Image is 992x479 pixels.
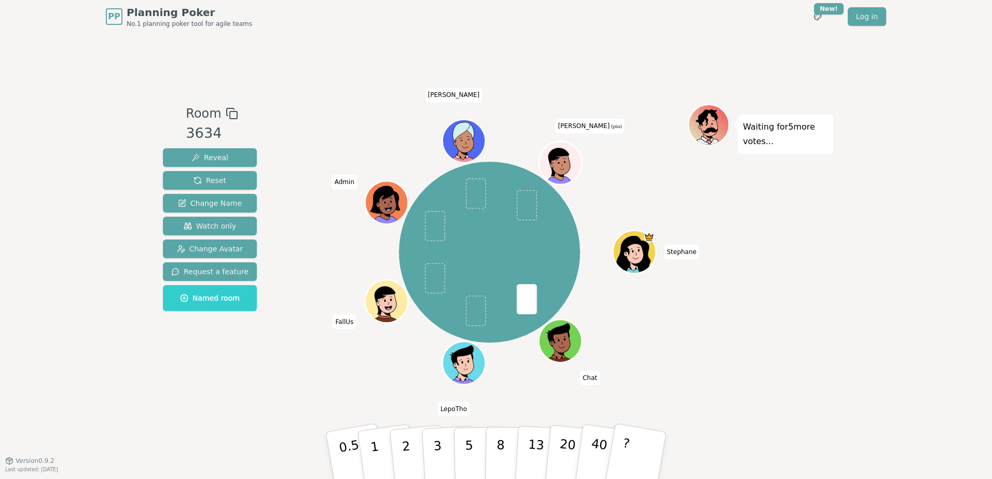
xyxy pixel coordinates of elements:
div: 3634 [186,123,238,144]
span: Last updated: [DATE] [5,467,58,472]
span: Reveal [191,152,228,163]
button: Watch only [163,217,257,235]
button: Reset [163,171,257,190]
span: Watch only [184,221,237,231]
span: (you) [610,125,622,130]
span: Click to change your name [425,88,483,103]
button: Request a feature [163,262,257,281]
span: Change Avatar [177,244,243,254]
span: Click to change your name [332,175,357,190]
button: Reveal [163,148,257,167]
span: No.1 planning poker tool for agile teams [127,20,252,28]
a: Log in [848,7,886,26]
span: Version 0.9.2 [16,457,54,465]
span: Reset [194,175,226,186]
span: Request a feature [171,266,249,277]
button: Change Name [163,194,257,213]
a: PPPlanning PokerNo.1 planning poker tool for agile teams [106,5,252,28]
span: Planning Poker [127,5,252,20]
span: Change Name [178,198,242,208]
span: Click to change your name [555,119,624,134]
button: New! [808,7,827,26]
span: Room [186,104,221,123]
p: Waiting for 5 more votes... [743,120,828,149]
span: Click to change your name [580,371,600,385]
span: Click to change your name [333,315,356,329]
button: Named room [163,285,257,311]
span: Named room [180,293,240,303]
button: Click to change your avatar [541,143,581,184]
button: Change Avatar [163,239,257,258]
div: New! [814,3,844,15]
span: Click to change your name [664,245,699,259]
span: PP [108,10,120,23]
span: Stephane is the host [644,232,655,243]
button: Version0.9.2 [5,457,54,465]
span: Click to change your name [438,402,470,416]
